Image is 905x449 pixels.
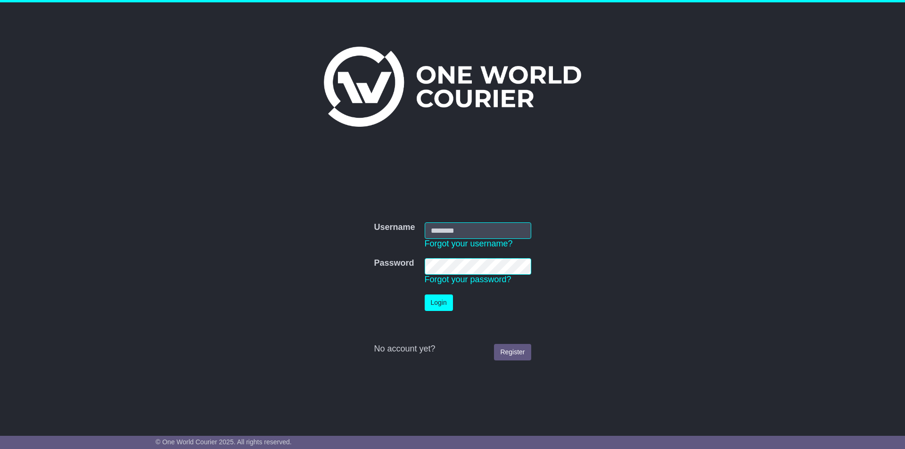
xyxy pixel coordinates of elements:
span: © One World Courier 2025. All rights reserved. [156,438,292,446]
a: Forgot your username? [425,239,513,248]
img: One World [324,47,581,127]
label: Password [374,258,414,269]
label: Username [374,222,415,233]
a: Forgot your password? [425,275,511,284]
button: Login [425,294,453,311]
a: Register [494,344,531,360]
div: No account yet? [374,344,531,354]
